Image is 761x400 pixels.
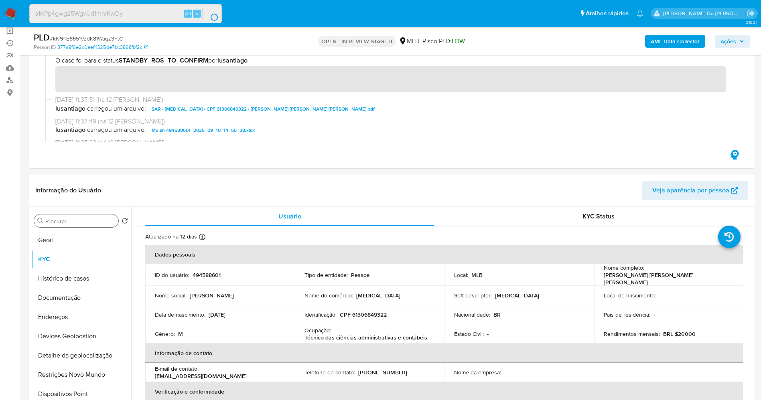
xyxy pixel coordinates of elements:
p: Rendimentos mensais : [604,330,660,337]
span: Alt [185,10,191,17]
button: Restrições Novo Mundo [31,365,131,384]
button: Ações [715,35,750,48]
button: Histórico de casos [31,269,131,288]
span: Usuário [278,212,301,221]
span: s [196,10,198,17]
p: 494588601 [193,271,221,279]
p: - [659,292,661,299]
p: Nome da empresa : [454,369,501,376]
p: [DATE] [209,311,225,318]
input: Procurar [45,218,115,225]
span: Risco PLD: [422,37,465,46]
b: PLD [34,31,50,44]
p: Nome social : [155,292,187,299]
a: Notificações [637,10,643,17]
p: Local de nascimento : [604,292,656,299]
p: BR [493,311,501,318]
p: [MEDICAL_DATA] [495,292,539,299]
p: Pessoa [351,271,370,279]
p: [PERSON_NAME] [PERSON_NAME] [PERSON_NAME] [604,271,731,286]
p: País de residência : [604,311,650,318]
p: M [178,330,183,337]
button: Detalhe da geolocalização [31,346,131,365]
span: KYC Status [582,212,615,221]
p: Local : [454,271,468,279]
p: - [504,369,506,376]
p: [PERSON_NAME] [190,292,234,299]
button: Retornar ao pedido padrão [122,218,128,226]
p: Data de nascimento : [155,311,205,318]
p: - [653,311,655,318]
span: LOW [452,36,465,46]
p: Ocupação : [304,327,331,334]
p: OPEN - IN REVIEW STAGE II [318,36,396,47]
p: Nome do comércio : [304,292,353,299]
span: Veja aparência por pessoa [652,181,729,200]
p: [PHONE_NUMBER] [358,369,407,376]
a: Sair [747,9,755,18]
span: Ações [720,35,736,48]
button: Endereços [31,307,131,327]
p: patricia.varelo@mercadopago.com.br [663,10,744,17]
p: Identificação : [304,311,337,318]
p: Técnico das ciências administrativas e contábeis [304,334,427,341]
span: 3.160.1 [746,19,757,25]
button: Documentação [31,288,131,307]
input: Pesquise usuários ou casos... [30,8,221,19]
p: MLB [471,271,483,279]
button: KYC [31,250,131,269]
button: Veja aparência por pessoa [642,181,748,200]
p: Estado Civil : [454,330,484,337]
p: Soft descriptor : [454,292,492,299]
p: Gênero : [155,330,175,337]
b: Person ID [34,44,56,51]
a: 377a8f6e2c0eef4325de7bc3868fbf2c [57,44,148,51]
p: Tipo de entidade : [304,271,348,279]
p: Nome completo : [604,264,644,271]
p: CPF 61306849322 [340,311,387,318]
p: Atualizado há 12 dias [145,233,197,240]
p: ID do usuário : [155,271,189,279]
button: Devices Geolocation [31,327,131,346]
th: Dados pessoais [145,245,743,264]
b: AML Data Collector [651,35,700,48]
h1: Informação do Usuário [35,186,101,194]
p: - [487,330,489,337]
p: Nacionalidade : [454,311,490,318]
button: search-icon [202,8,219,19]
p: Telefone de contato : [304,369,355,376]
span: Atalhos rápidos [586,9,629,18]
div: MLB [399,37,419,46]
p: [EMAIL_ADDRESS][DOMAIN_NAME] [155,372,247,380]
p: E-mail de contato : [155,365,199,372]
p: BRL $20000 [663,330,696,337]
button: AML Data Collector [645,35,705,48]
button: Geral [31,230,131,250]
button: Procurar [37,218,44,224]
th: Informação de contato [145,343,743,363]
span: # klv94E6651VzdK81Waqz3FtC [50,34,123,42]
p: [MEDICAL_DATA] [356,292,400,299]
